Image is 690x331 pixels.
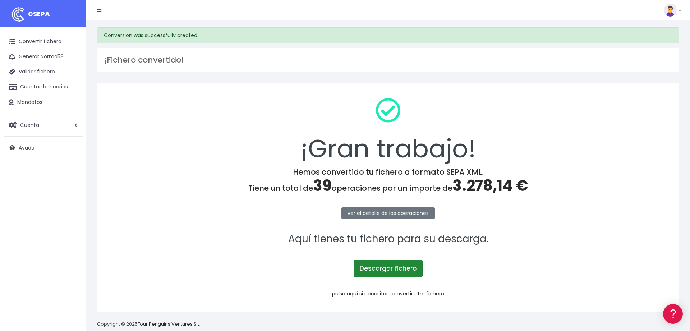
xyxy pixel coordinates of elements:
[97,321,202,328] p: Copyright © 2025 .
[7,91,137,102] a: Formatos
[138,321,201,327] a: Four Penguins Ventures S.L.
[4,34,83,49] a: Convertir fichero
[4,95,83,110] a: Mandatos
[332,290,444,297] a: pulsa aquí si necesitas convertir otro fichero
[7,192,137,205] button: Contáctanos
[7,154,137,165] a: General
[104,55,672,65] h3: ¡Fichero convertido!
[106,167,670,195] h4: Hemos convertido tu fichero a formato SEPA XML. Tiene un total de operaciones por un importe de
[4,49,83,64] a: Generar Norma58
[9,5,27,23] img: logo
[452,175,528,196] span: 3.278,14 €
[7,102,137,113] a: Problemas habituales
[28,9,50,18] span: CSEPA
[4,118,83,133] a: Cuenta
[7,173,137,179] div: Programadores
[4,140,83,155] a: Ayuda
[354,260,423,277] a: Descargar fichero
[313,175,332,196] span: 39
[106,92,670,167] div: ¡Gran trabajo!
[97,27,679,43] div: Conversion was successfully created.
[7,79,137,86] div: Convertir ficheros
[4,64,83,79] a: Validar fichero
[7,184,137,195] a: API
[7,143,137,150] div: Facturación
[99,207,138,214] a: POWERED BY ENCHANT
[664,4,677,17] img: profile
[106,231,670,247] p: Aquí tienes tu fichero para su descarga.
[20,121,39,128] span: Cuenta
[341,207,435,219] a: ver el detalle de las operaciones
[7,113,137,124] a: Videotutoriales
[7,50,137,57] div: Información general
[4,79,83,95] a: Cuentas bancarias
[19,144,34,151] span: Ayuda
[7,61,137,72] a: Información general
[7,124,137,135] a: Perfiles de empresas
